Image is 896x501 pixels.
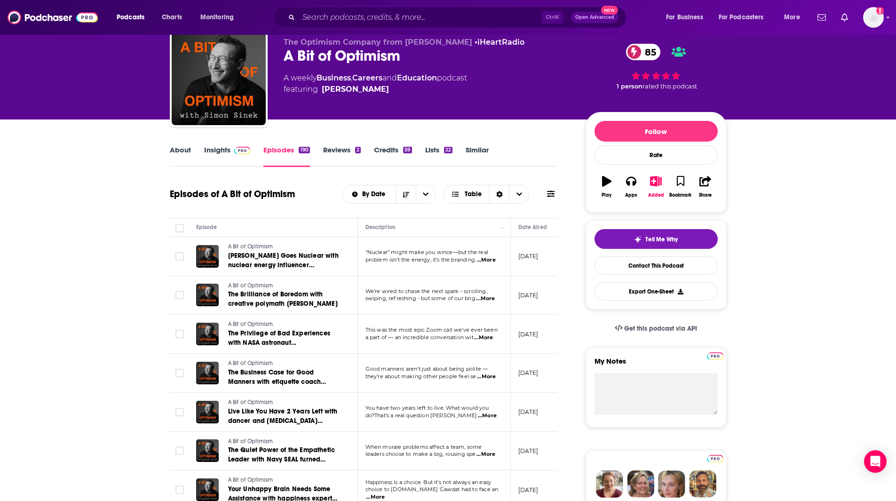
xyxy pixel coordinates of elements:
[707,352,723,360] img: Podchaser Pro
[619,170,643,204] button: Apps
[204,145,251,167] a: InsightsPodchaser Pro
[596,470,623,498] img: Sydney Profile
[642,83,697,90] span: rated this podcast
[365,444,482,450] span: When morale problems affect a team, some
[352,73,382,82] a: Careers
[117,11,144,24] span: Podcasts
[607,317,705,340] a: Get this podcast via API
[175,330,184,338] span: Toggle select row
[595,357,718,373] label: My Notes
[658,470,685,498] img: Jules Profile
[863,7,884,28] img: User Profile
[172,31,266,125] img: A Bit of Optimism
[648,192,664,198] div: Added
[362,191,389,198] span: By Date
[228,368,341,387] a: The Business Case for Good Manners with etiquette coach [PERSON_NAME]
[365,256,476,263] span: problem isn’t the energy, it’s the branding.
[170,188,295,200] h1: Episodes of A Bit of Optimism
[518,369,539,377] p: [DATE]
[342,185,436,204] h2: Choose List sort
[175,369,184,377] span: Toggle select row
[586,38,727,96] div: 85 1 personrated this podcast
[284,84,467,95] span: featuring
[863,7,884,28] button: Show profile menu
[282,7,635,28] div: Search podcasts, credits, & more...
[365,373,476,380] span: they’re about making other people feel se
[156,10,188,25] a: Charts
[228,398,341,407] a: A Bit of Optimism
[228,290,341,309] a: The Brilliance of Boredom with creative polymath [PERSON_NAME]
[365,222,396,233] div: Description
[777,10,812,25] button: open menu
[175,485,184,494] span: Toggle select row
[228,477,273,483] span: A Bit of Optimism
[477,38,524,47] a: iHeartRadio
[351,73,352,82] span: ,
[659,10,715,25] button: open menu
[175,291,184,299] span: Toggle select row
[323,145,361,167] a: Reviews2
[228,407,338,434] span: Live Like You Have 2 Years Left with dancer and [MEDICAL_DATA] survivor [PERSON_NAME]
[284,72,467,95] div: A weekly podcast
[635,44,661,60] span: 85
[625,192,637,198] div: Apps
[228,282,273,289] span: A Bit of Optimism
[595,121,718,142] button: Follow
[196,222,217,233] div: Episode
[518,330,539,338] p: [DATE]
[228,329,330,356] span: The Privilege of Bad Experiences with NASA astronaut [PERSON_NAME]
[689,470,716,498] img: Jon Profile
[466,145,489,167] a: Similar
[228,282,341,290] a: A Bit of Optimism
[444,185,530,204] button: Choose View
[365,334,474,341] span: a part of — an incredible conversation wit
[228,329,341,348] a: The Privilege of Bad Experiences with NASA astronaut [PERSON_NAME]
[518,222,547,233] div: Date Aired
[465,191,482,198] span: Table
[668,170,693,204] button: Bookmark
[518,486,539,494] p: [DATE]
[194,10,246,25] button: open menu
[699,192,712,198] div: Share
[595,145,718,165] div: Rate
[299,147,309,153] div: 190
[8,8,98,26] a: Podchaser - Follow, Share and Rate Podcasts
[175,446,184,455] span: Toggle select row
[175,408,184,416] span: Toggle select row
[365,412,477,419] span: do?That's a real question [PERSON_NAME]
[228,320,341,329] a: A Bit of Optimism
[634,236,642,243] img: tell me why sparkle
[444,147,452,153] div: 22
[162,11,182,24] span: Charts
[707,455,723,462] img: Podchaser Pro
[518,252,539,260] p: [DATE]
[518,447,539,455] p: [DATE]
[322,84,389,95] a: Simon Sinek
[814,9,830,25] a: Show notifications dropdown
[228,437,341,446] a: A Bit of Optimism
[602,192,611,198] div: Play
[601,6,618,15] span: New
[575,15,614,20] span: Open Advanced
[707,453,723,462] a: Pro website
[719,11,764,24] span: For Podcasters
[228,251,341,270] a: [PERSON_NAME] Goes Nuclear with nuclear energy influencer [PERSON_NAME]
[228,399,273,406] span: A Bit of Optimism
[299,10,541,25] input: Search podcasts, credits, & more...
[175,252,184,261] span: Toggle select row
[476,451,495,458] span: ...More
[396,185,416,203] button: Sort Direction
[365,451,476,457] span: leaders choose to make a big, rousing spe
[228,368,326,395] span: The Business Case for Good Manners with etiquette coach [PERSON_NAME]
[626,44,661,60] a: 85
[595,282,718,301] button: Export One-Sheet
[228,359,341,368] a: A Bit of Optimism
[595,170,619,204] button: Play
[571,12,618,23] button: Open AdvancedNew
[365,249,488,255] span: “Nuclear” might make you wince—but the real
[228,243,273,250] span: A Bit of Optimism
[784,11,800,24] span: More
[876,7,884,15] svg: Add a profile image
[497,222,508,233] button: Column Actions
[624,325,697,333] span: Get this podcast via API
